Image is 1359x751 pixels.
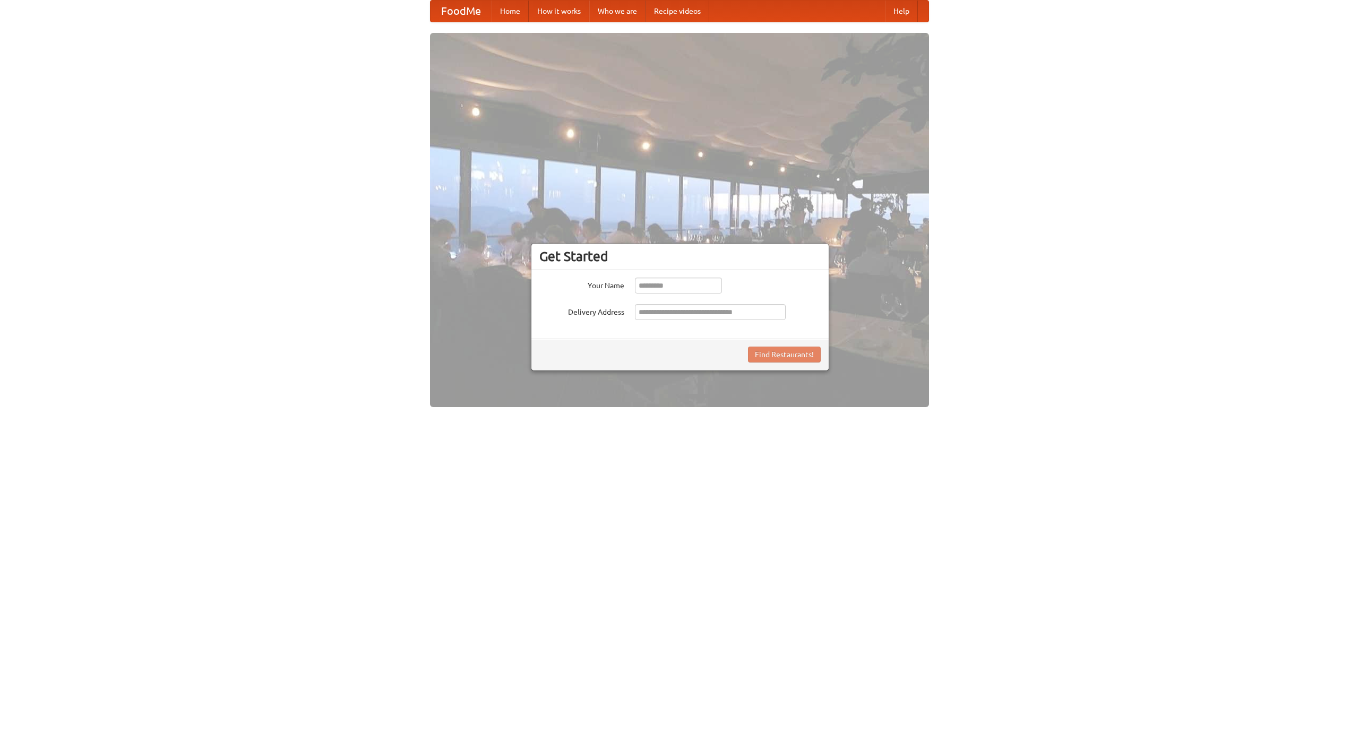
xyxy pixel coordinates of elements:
label: Your Name [539,278,624,291]
label: Delivery Address [539,304,624,317]
a: How it works [529,1,589,22]
button: Find Restaurants! [748,347,821,362]
h3: Get Started [539,248,821,264]
a: Help [885,1,918,22]
a: FoodMe [431,1,492,22]
a: Recipe videos [646,1,709,22]
a: Who we are [589,1,646,22]
a: Home [492,1,529,22]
